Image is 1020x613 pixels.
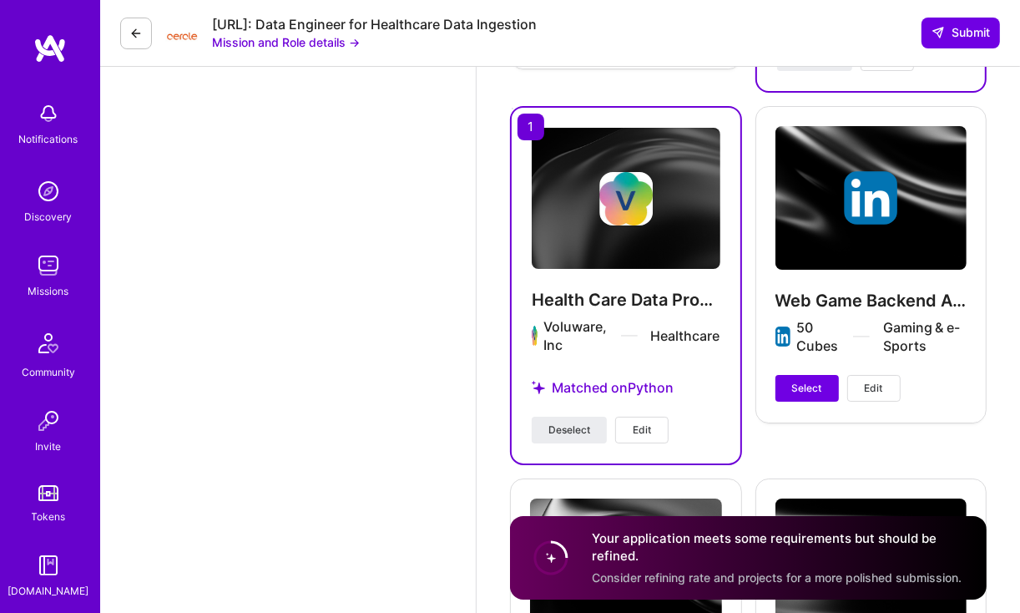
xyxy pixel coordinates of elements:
[212,16,537,33] div: [URL]: Data Engineer for Healthcare Data Ingestion
[32,175,65,208] img: discovery
[165,22,199,44] img: Company Logo
[22,363,75,381] div: Community
[532,326,538,346] img: Company logo
[592,570,962,585] span: Consider refining rate and projects for a more polished submission.
[32,549,65,582] img: guide book
[532,359,720,417] div: Matched on Python
[932,26,945,39] i: icon SendLight
[38,485,58,501] img: tokens
[32,97,65,130] img: bell
[532,381,545,394] i: icon StarsPurple
[532,128,720,269] img: cover
[28,323,68,363] img: Community
[25,208,73,225] div: Discovery
[19,130,78,148] div: Notifications
[532,417,607,443] button: Deselect
[129,27,143,40] i: icon LeftArrowDark
[633,423,651,438] span: Edit
[548,423,590,438] span: Deselect
[212,33,360,51] button: Mission and Role details →
[8,582,89,600] div: [DOMAIN_NAME]
[32,249,65,282] img: teamwork
[32,508,66,525] div: Tokens
[621,335,638,337] img: divider
[544,317,720,354] div: Voluware, Inc Healthcare
[36,438,62,455] div: Invite
[932,24,990,41] span: Submit
[847,375,901,402] button: Edit
[592,529,967,565] h4: Your application meets some requirements but should be refined.
[922,18,1000,48] div: null
[33,33,67,63] img: logo
[599,172,653,225] img: Company logo
[922,18,1000,48] button: Submit
[792,381,822,396] span: Select
[32,404,65,438] img: Invite
[28,282,69,300] div: Missions
[532,289,720,311] h4: Health Care Data Processor
[775,375,839,402] button: Select
[615,417,669,443] button: Edit
[865,381,883,396] span: Edit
